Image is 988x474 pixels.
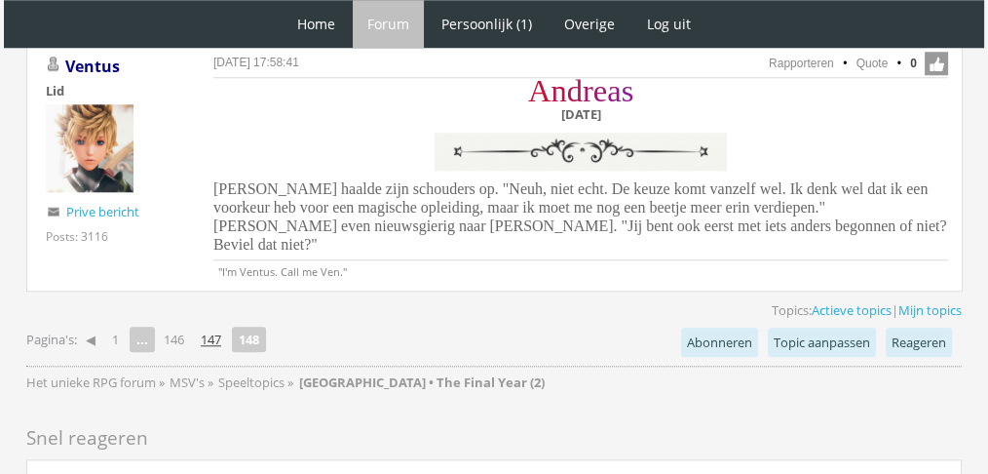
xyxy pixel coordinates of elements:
span: » [208,374,213,391]
span: d [567,73,583,108]
span: » [159,374,165,391]
a: Speeltopics [218,374,287,391]
span: r [583,73,593,108]
a: Quote [856,57,889,70]
b: [DATE] [561,105,601,123]
a: ◀ [78,326,103,353]
span: 0 [910,55,917,72]
span: n [551,73,566,108]
a: Het unieke RPG forum [26,374,159,391]
span: » [287,374,293,391]
a: MSV's [170,374,208,391]
span: a [607,73,621,108]
img: Ventus [46,104,133,192]
span: e [593,73,607,108]
a: 146 [156,326,192,353]
p: "I'm Ventus. Call me Ven." [213,259,948,279]
div: Lid [46,82,182,99]
a: 1 [104,326,127,353]
a: Ventus [65,56,120,77]
a: Mijn topics [898,301,962,319]
span: s [622,73,634,108]
a: 147 [193,326,229,353]
span: A [528,73,551,108]
a: Reageren [886,328,952,357]
span: ... [130,327,155,352]
span: Pagina's: [26,331,77,349]
span: Topics: | [772,301,962,319]
strong: 148 [232,327,266,352]
span: Like deze post [925,52,948,75]
a: Rapporteren [769,57,834,70]
a: [DATE] 17:58:41 [213,56,299,69]
a: Prive bericht [66,203,139,220]
strong: [GEOGRAPHIC_DATA] • The Final Year (2) [299,374,545,391]
img: Gebruiker is offline [46,57,61,72]
div: Posts: 3116 [46,228,108,245]
a: Topic aanpassen [768,328,876,357]
a: Abonneren [681,328,758,357]
span: MSV's [170,374,205,391]
span: Speeltopics [218,374,285,391]
img: vFZgZrq.png [430,128,732,176]
a: Actieve topics [812,301,892,319]
h2: Snel reageren [26,422,962,454]
span: Het unieke RPG forum [26,374,156,391]
span: [PERSON_NAME] haalde zijn schouders op. "Neuh, niet echt. De keuze komt vanzelf wel. Ik denk wel ... [213,180,947,253]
